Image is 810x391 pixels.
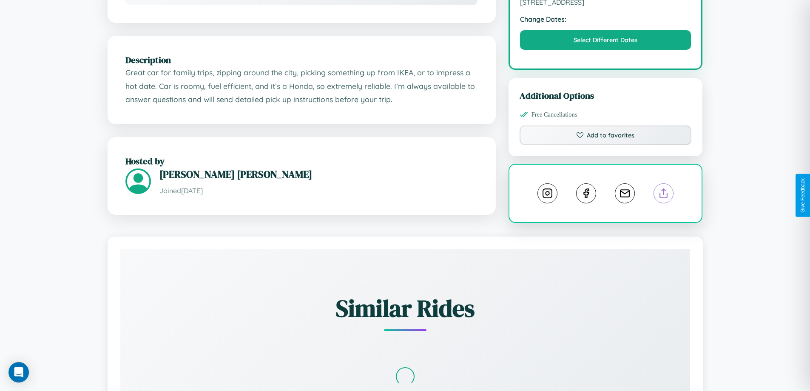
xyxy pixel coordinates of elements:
h3: [PERSON_NAME] [PERSON_NAME] [159,167,478,181]
h2: Hosted by [125,155,478,167]
p: Great car for family trips, zipping around the city, picking something up from IKEA, or to impres... [125,66,478,106]
button: Add to favorites [520,126,692,145]
h3: Additional Options [520,89,692,102]
div: Open Intercom Messenger [9,362,29,382]
button: Select Different Dates [520,30,691,50]
p: Joined [DATE] [159,185,478,197]
h2: Similar Rides [150,292,660,325]
strong: Change Dates: [520,15,691,23]
h2: Description [125,54,478,66]
span: Free Cancellations [531,111,577,118]
div: Give Feedback [800,178,806,213]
